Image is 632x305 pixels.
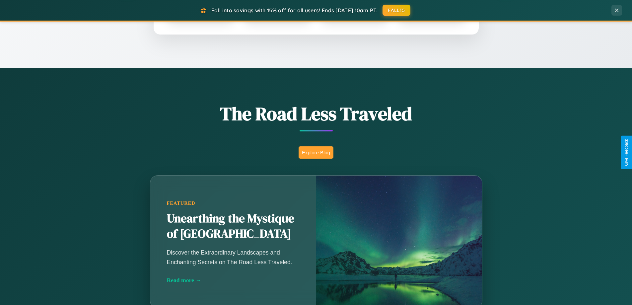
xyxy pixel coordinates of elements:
p: Discover the Extraordinary Landscapes and Enchanting Secrets on The Road Less Traveled. [167,248,300,267]
button: FALL15 [383,5,410,16]
h1: The Road Less Traveled [117,101,515,126]
h2: Unearthing the Mystique of [GEOGRAPHIC_DATA] [167,211,300,242]
div: Read more → [167,277,300,284]
button: Explore Blog [299,146,333,159]
div: Featured [167,200,300,206]
span: Fall into savings with 15% off for all users! Ends [DATE] 10am PT. [211,7,378,14]
div: Give Feedback [624,139,629,166]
